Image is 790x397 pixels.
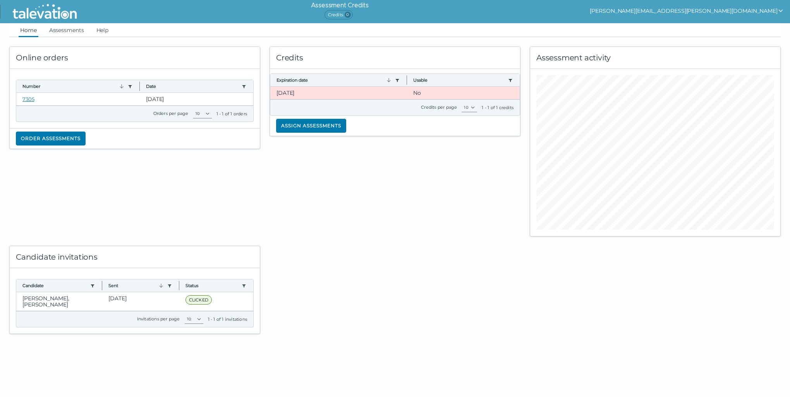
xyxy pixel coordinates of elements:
button: Number [22,83,125,89]
div: 1 - 1 of 1 orders [216,111,247,117]
clr-dg-cell: [PERSON_NAME], [PERSON_NAME] [16,292,102,311]
div: Credits [270,47,520,69]
button: Status [185,282,239,289]
div: 1 - 1 of 1 credits [482,104,513,111]
button: Column resize handle [100,277,105,294]
button: Column resize handle [137,78,142,94]
button: Candidate [22,282,87,289]
img: Talevation_Logo_Transparent_white.png [9,2,80,21]
label: Credits per page [421,104,457,110]
clr-dg-cell: [DATE] [140,93,253,105]
span: 0 [345,12,351,18]
a: Assessments [48,23,86,37]
button: Date [146,83,239,89]
button: Column resize handle [404,72,409,88]
button: show user actions [590,6,784,15]
span: Credits [325,10,353,19]
div: Assessment activity [530,47,780,69]
div: Candidate invitations [10,246,260,268]
clr-dg-cell: No [407,87,520,99]
label: Invitations per page [137,316,180,322]
div: 1 - 1 of 1 invitations [208,316,247,322]
a: 7305 [22,96,34,102]
button: Sent [108,282,164,289]
a: Help [95,23,110,37]
h6: Assessment Credits [311,1,369,10]
button: Assign assessments [276,119,346,133]
button: Column resize handle [177,277,182,294]
button: Usable [413,77,505,83]
clr-dg-cell: [DATE] [102,292,179,311]
clr-dg-cell: [DATE] [270,87,407,99]
button: Order assessments [16,132,86,145]
label: Orders per page [153,111,189,116]
button: Expiration date [276,77,392,83]
span: CLICKED [185,295,212,305]
a: Home [19,23,38,37]
div: Online orders [10,47,260,69]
